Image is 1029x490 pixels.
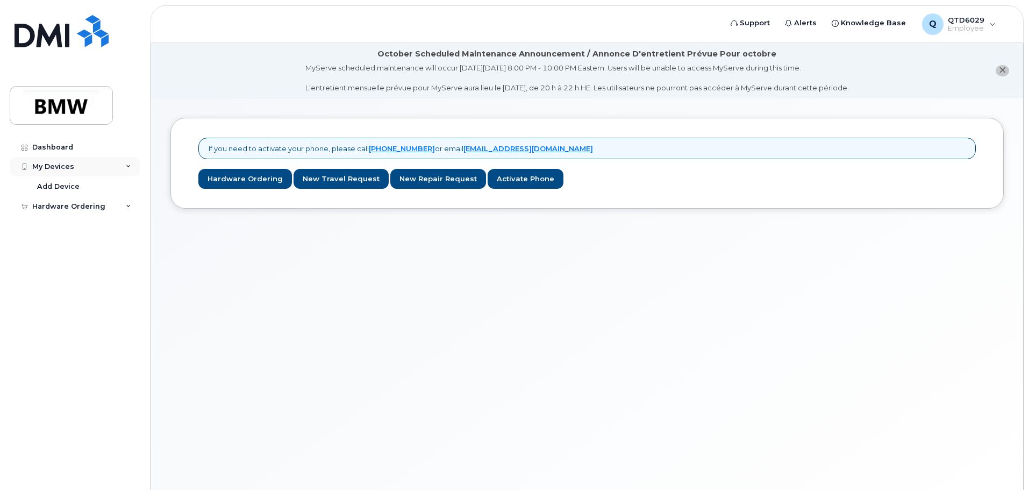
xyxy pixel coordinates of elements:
[305,63,849,93] div: MyServe scheduled maintenance will occur [DATE][DATE] 8:00 PM - 10:00 PM Eastern. Users will be u...
[488,169,563,189] a: Activate Phone
[377,48,776,60] div: October Scheduled Maintenance Announcement / Annonce D'entretient Prévue Pour octobre
[982,443,1021,482] iframe: Messenger Launcher
[369,144,435,153] a: [PHONE_NUMBER]
[294,169,389,189] a: New Travel Request
[209,144,593,154] p: If you need to activate your phone, please call or email
[198,169,292,189] a: Hardware Ordering
[390,169,486,189] a: New Repair Request
[996,65,1009,76] button: close notification
[463,144,593,153] a: [EMAIL_ADDRESS][DOMAIN_NAME]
